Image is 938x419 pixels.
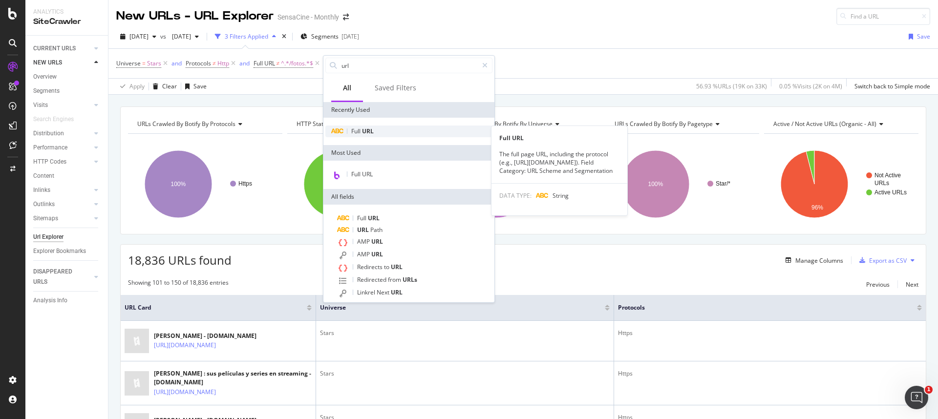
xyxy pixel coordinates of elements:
button: Save [181,79,207,94]
span: Universe [116,59,141,67]
span: Linkrel [357,288,377,296]
span: Universe [320,303,590,312]
span: URLs Crawled By Botify By protocols [137,120,235,128]
span: URLs Crawled By Botify By universe [455,120,553,128]
div: Https [618,329,922,337]
text: Star/* [716,180,730,187]
button: Apply [116,79,145,94]
button: 3 Filters Applied [211,29,280,44]
div: Content [33,171,54,181]
span: URLs Crawled By Botify By pagetype [615,120,713,128]
div: Manage Columns [795,256,843,265]
h4: Active / Not Active URLs [771,116,910,132]
div: DISAPPEARED URLS [33,267,83,287]
div: NEW URLS [33,58,62,68]
button: [DATE] [116,29,160,44]
span: 2025 Jul. 1st [168,32,191,41]
span: 1 [925,386,933,394]
span: String [553,191,569,200]
div: 0.05 % Visits ( 2K on 4M ) [779,82,842,90]
input: Find a URL [836,8,930,25]
div: Inlinks [33,185,50,195]
div: Explorer Bookmarks [33,246,86,256]
a: NEW URLS [33,58,91,68]
div: SiteCrawler [33,16,100,27]
text: Active URLs [874,189,907,196]
span: 2025 Aug. 5th [129,32,149,41]
a: [URL][DOMAIN_NAME] [154,340,216,350]
div: Https [618,369,922,378]
div: Save [917,32,930,41]
div: Export as CSV [869,256,907,265]
img: main image [125,367,149,399]
a: Search Engines [33,114,84,125]
text: Https [238,180,252,187]
text: 100% [648,181,663,188]
a: [URL][DOMAIN_NAME] [154,387,216,397]
button: Export as CSV [855,252,907,268]
span: URL [371,237,383,246]
svg: A chart. [287,142,440,227]
div: Next [906,280,918,289]
span: URL [368,214,380,222]
a: Outlinks [33,199,91,209]
div: All [343,83,351,93]
span: = [142,59,146,67]
input: Search by field name [341,58,478,73]
span: AMP [357,250,371,258]
div: Outlinks [33,199,55,209]
a: CURRENT URLS [33,43,91,54]
div: Visits [33,100,48,110]
span: Segments [311,32,339,41]
div: SensaCine - Monthly [277,12,339,22]
button: and [239,59,250,68]
div: A chart. [605,142,758,227]
button: Previous [866,278,890,290]
span: Active / Not Active URLs (organic - all) [773,120,876,128]
div: and [239,59,250,67]
h4: URLs Crawled By Botify By universe [453,116,592,132]
text: Not Active [874,172,901,179]
text: URLs [874,180,889,187]
span: URL [371,250,383,258]
span: Full URL [254,59,275,67]
span: ^.*/fotos.*$ [281,57,313,70]
a: Url Explorer [33,232,101,242]
span: ≠ [277,59,280,67]
svg: A chart. [764,142,917,227]
h4: URLs Crawled By Botify By protocols [135,116,274,132]
a: Overview [33,72,101,82]
div: Segments [33,86,60,96]
span: Protocols [618,303,902,312]
span: to [384,263,391,271]
div: Url Explorer [33,232,64,242]
span: URL [362,127,374,135]
div: Sitemaps [33,213,58,224]
div: Showing 101 to 150 of 18,836 entries [128,278,229,290]
span: Protocols [186,59,211,67]
div: Previous [866,280,890,289]
a: Inlinks [33,185,91,195]
text: 96% [811,204,823,211]
button: Manage Columns [782,254,843,266]
button: Segments[DATE] [297,29,363,44]
a: Sitemaps [33,213,91,224]
h4: HTTP Status Codes Distribution [295,116,425,132]
a: Content [33,171,101,181]
div: Full URL [491,134,627,142]
span: Next [377,288,391,296]
button: and [171,59,182,68]
span: Path [370,226,383,234]
div: The full page URL, including the protocol (e.g., [URL][DOMAIN_NAME]). Field Category: URL Scheme ... [491,150,627,175]
div: Switch back to Simple mode [854,82,930,90]
a: Visits [33,100,91,110]
div: Analysis Info [33,295,67,306]
button: Next [906,278,918,290]
text: 100% [171,181,186,188]
div: 56.93 % URLs ( 19K on 33K ) [696,82,767,90]
div: times [280,32,288,42]
button: Switch back to Simple mode [851,79,930,94]
svg: A chart. [128,142,281,227]
button: Save [905,29,930,44]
